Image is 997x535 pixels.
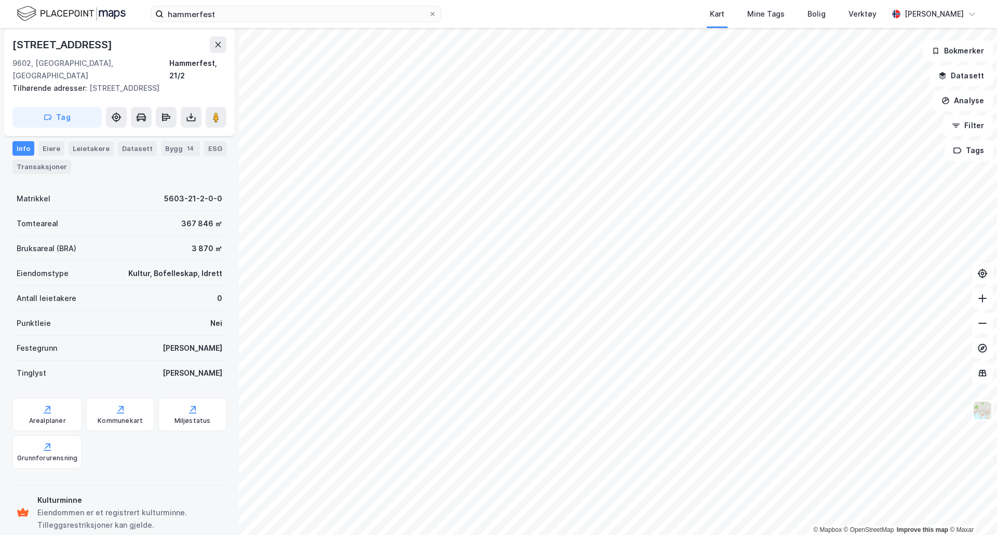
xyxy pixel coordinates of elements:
[185,143,196,154] div: 14
[945,485,997,535] div: Kontrollprogram for chat
[169,57,226,82] div: Hammerfest, 21/2
[945,485,997,535] iframe: Chat Widget
[923,40,993,61] button: Bokmerker
[163,367,222,379] div: [PERSON_NAME]
[17,5,126,23] img: logo.f888ab2527a4732fd821a326f86c7f29.svg
[12,107,102,128] button: Tag
[12,160,71,173] div: Transaksjoner
[38,141,64,156] div: Eiere
[848,8,877,20] div: Verktøy
[118,141,157,156] div: Datasett
[181,217,222,230] div: 367 846 ㎡
[933,90,993,111] button: Analyse
[17,193,50,205] div: Matrikkel
[747,8,785,20] div: Mine Tags
[905,8,964,20] div: [PERSON_NAME]
[217,292,222,305] div: 0
[17,217,58,230] div: Tomteareal
[37,494,222,506] div: Kulturminne
[17,367,46,379] div: Tinglyst
[710,8,724,20] div: Kart
[161,141,200,156] div: Bygg
[12,82,218,94] div: [STREET_ADDRESS]
[943,115,993,136] button: Filter
[17,292,76,305] div: Antall leietakere
[210,317,222,330] div: Nei
[163,342,222,354] div: [PERSON_NAME]
[17,342,57,354] div: Festegrunn
[192,242,222,255] div: 3 870 ㎡
[12,84,89,92] span: Tilhørende adresser:
[813,526,842,533] a: Mapbox
[897,526,948,533] a: Improve this map
[17,242,76,255] div: Bruksareal (BRA)
[164,6,428,22] input: Søk på adresse, matrikkel, gårdeiere, leietakere eller personer
[174,417,211,425] div: Miljøstatus
[37,506,222,531] div: Eiendommen er et registrert kulturminne. Tilleggsrestriksjoner kan gjelde.
[164,193,222,205] div: 5603-21-2-0-0
[17,267,69,280] div: Eiendomstype
[128,267,222,280] div: Kultur, Bofelleskap, Idrett
[98,417,143,425] div: Kommunekart
[945,140,993,161] button: Tags
[204,141,226,156] div: ESG
[807,8,826,20] div: Bolig
[929,65,993,86] button: Datasett
[844,526,894,533] a: OpenStreetMap
[12,141,34,156] div: Info
[17,317,51,330] div: Punktleie
[12,57,169,82] div: 9602, [GEOGRAPHIC_DATA], [GEOGRAPHIC_DATA]
[69,141,114,156] div: Leietakere
[973,401,992,420] img: Z
[29,417,66,425] div: Arealplaner
[12,36,114,53] div: [STREET_ADDRESS]
[17,454,77,462] div: Grunnforurensning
